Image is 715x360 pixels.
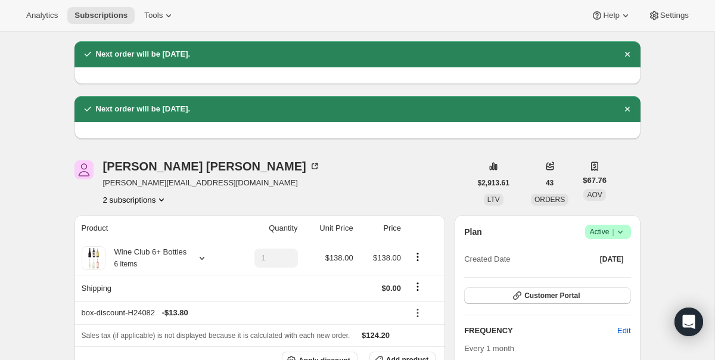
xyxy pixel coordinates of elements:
[103,177,321,189] span: [PERSON_NAME][EMAIL_ADDRESS][DOMAIN_NAME]
[487,195,500,204] span: LTV
[534,195,565,204] span: ORDERS
[26,11,58,20] span: Analytics
[593,251,631,268] button: [DATE]
[464,287,630,304] button: Customer Portal
[357,215,405,241] th: Price
[584,7,638,24] button: Help
[74,275,232,301] th: Shipping
[478,178,509,188] span: $2,913.61
[301,215,357,241] th: Unit Price
[524,291,580,300] span: Customer Portal
[464,253,510,265] span: Created Date
[587,191,602,199] span: AOV
[373,253,401,262] span: $138.00
[590,226,626,238] span: Active
[619,101,636,117] button: Dismiss notification
[617,325,630,337] span: Edit
[408,250,427,263] button: Product actions
[603,11,619,20] span: Help
[162,307,188,319] span: - $13.80
[232,215,301,241] th: Quantity
[82,307,402,319] div: box-discount-H24082
[144,11,163,20] span: Tools
[610,321,638,340] button: Edit
[464,226,482,238] h2: Plan
[325,253,353,262] span: $138.00
[408,280,427,293] button: Shipping actions
[464,325,617,337] h2: FREQUENCY
[583,175,607,187] span: $67.76
[546,178,554,188] span: 43
[137,7,182,24] button: Tools
[464,344,514,353] span: Every 1 month
[674,308,703,336] div: Open Intercom Messenger
[74,160,94,179] span: Andrew Stephens
[619,46,636,63] button: Dismiss notification
[82,331,350,340] span: Sales tax (if applicable) is not displayed because it is calculated with each new order.
[105,246,187,270] div: Wine Club 6+ Bottles
[74,11,128,20] span: Subscriptions
[74,215,232,241] th: Product
[641,7,696,24] button: Settings
[539,175,561,191] button: 43
[660,11,689,20] span: Settings
[96,103,191,115] h2: Next order will be [DATE].
[96,48,191,60] h2: Next order will be [DATE].
[471,175,517,191] button: $2,913.61
[362,331,390,340] span: $124.20
[600,255,624,264] span: [DATE]
[103,194,168,206] button: Product actions
[67,7,135,24] button: Subscriptions
[114,260,138,268] small: 6 items
[19,7,65,24] button: Analytics
[103,160,321,172] div: [PERSON_NAME] [PERSON_NAME]
[381,284,401,293] span: $0.00
[612,227,614,237] span: |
